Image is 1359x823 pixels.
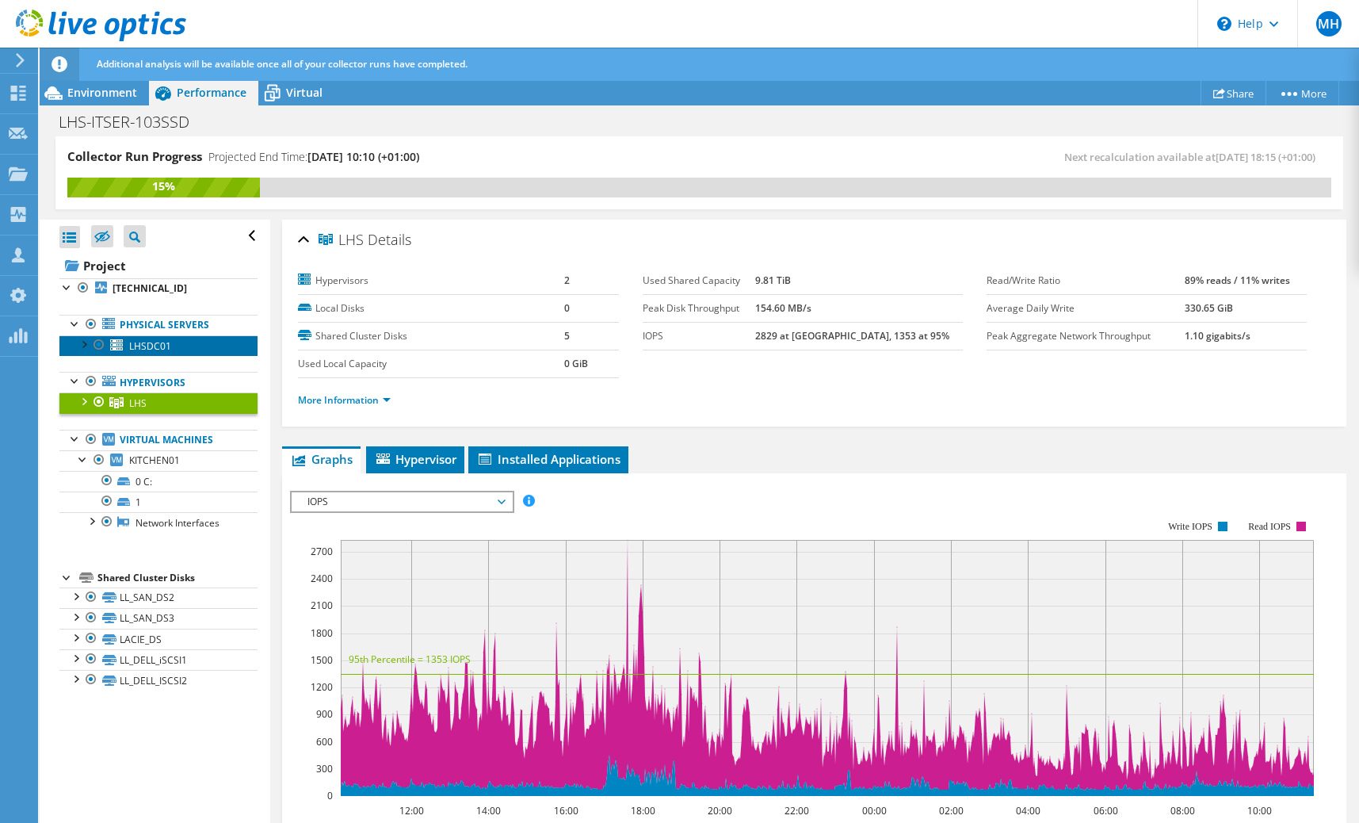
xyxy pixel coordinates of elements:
[177,85,246,100] span: Performance
[643,273,755,289] label: Used Shared Capacity
[316,707,333,721] text: 900
[1247,804,1272,817] text: 10:00
[97,568,258,588] div: Shared Cluster Disks
[59,670,258,691] a: LL_DELL_ISCSI2
[1217,17,1231,31] svg: \n
[311,680,333,694] text: 1200
[59,315,258,335] a: Physical Servers
[52,113,214,131] h1: LHS-ITSER-103SSD
[554,804,578,817] text: 16:00
[1185,329,1250,343] b: 1.10 gigabits/s
[1169,521,1213,532] text: Write IOPS
[755,274,791,287] b: 9.81 TiB
[862,804,887,817] text: 00:00
[300,492,503,511] span: IOPS
[319,232,364,248] span: LHS
[67,85,137,100] span: Environment
[755,329,949,343] b: 2829 at [GEOGRAPHIC_DATA], 1353 at 95%
[1201,81,1266,105] a: Share
[67,178,260,195] div: 15%
[374,451,456,467] span: Hypervisor
[564,329,570,343] b: 5
[564,301,570,315] b: 0
[349,653,471,666] text: 95th Percentile = 1353 IOPS
[1170,804,1195,817] text: 08:00
[311,572,333,585] text: 2400
[59,392,258,413] a: LHS
[59,430,258,450] a: Virtual Machines
[987,300,1185,316] label: Average Daily Write
[298,356,564,372] label: Used Local Capacity
[59,278,258,299] a: [TECHNICAL_ID]
[59,649,258,670] a: LL_DELL_iSCSI1
[708,804,732,817] text: 20:00
[327,789,333,802] text: 0
[59,492,258,512] a: 1
[1016,804,1040,817] text: 04:00
[59,253,258,278] a: Project
[1216,150,1315,164] span: [DATE] 18:15 (+01:00)
[631,804,655,817] text: 18:00
[59,335,258,356] a: LHSDC01
[59,588,258,608] a: LL_SAN_DS2
[987,328,1185,344] label: Peak Aggregate Network Throughput
[1316,11,1342,36] span: MH
[755,301,811,315] b: 154.60 MB/s
[316,762,333,775] text: 300
[59,608,258,629] a: LL_SAN_DS3
[399,804,424,817] text: 12:00
[476,451,620,467] span: Installed Applications
[311,626,333,640] text: 1800
[311,545,333,558] text: 2700
[97,57,468,71] span: Additional analysis will be available once all of your collector runs have completed.
[290,451,353,467] span: Graphs
[987,273,1185,289] label: Read/Write Ratio
[298,393,391,407] a: More Information
[129,339,171,353] span: LHSDC01
[307,149,419,164] span: [DATE] 10:10 (+01:00)
[311,653,333,667] text: 1500
[208,148,419,166] h4: Projected End Time:
[1094,804,1118,817] text: 06:00
[564,357,588,370] b: 0 GiB
[1265,81,1339,105] a: More
[564,274,570,287] b: 2
[1064,150,1323,164] span: Next recalculation available at
[643,328,755,344] label: IOPS
[316,735,333,748] text: 600
[129,396,147,410] span: LHS
[286,85,323,100] span: Virtual
[298,273,564,289] label: Hypervisors
[59,450,258,471] a: KITCHEN01
[298,300,564,316] label: Local Disks
[59,471,258,492] a: 0 C:
[59,629,258,649] a: LACIE_DS
[1249,521,1292,532] text: Read IOPS
[129,454,180,467] span: KITCHEN01
[643,300,755,316] label: Peak Disk Throughput
[311,599,333,612] text: 2100
[298,328,564,344] label: Shared Cluster Disks
[368,230,411,249] span: Details
[1185,274,1290,287] b: 89% reads / 11% writes
[113,281,187,295] b: [TECHNICAL_ID]
[939,804,964,817] text: 02:00
[59,512,258,533] a: Network Interfaces
[59,372,258,392] a: Hypervisors
[476,804,501,817] text: 14:00
[784,804,809,817] text: 22:00
[1185,301,1233,315] b: 330.65 GiB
